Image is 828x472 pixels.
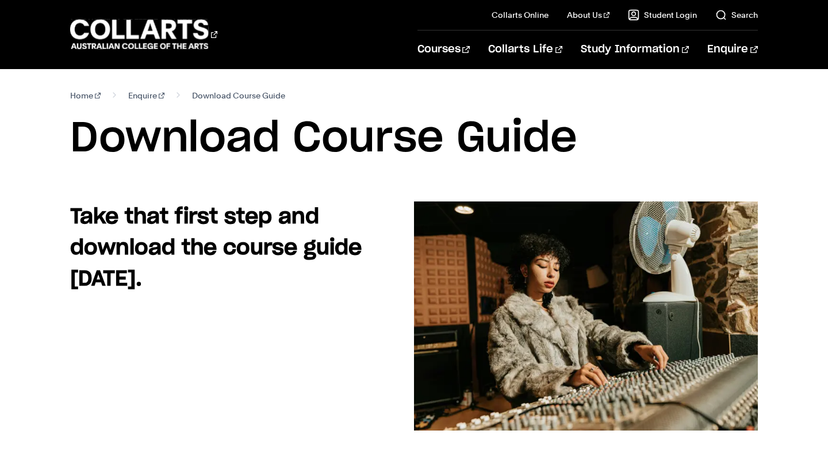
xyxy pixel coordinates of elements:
strong: Take that first step and download the course guide [DATE]. [70,207,362,290]
a: Search [715,9,758,21]
a: About Us [567,9,609,21]
a: Collarts Life [488,31,562,68]
a: Enquire [128,87,164,104]
a: Collarts Online [492,9,549,21]
a: Enquire [707,31,757,68]
a: Student Login [628,9,697,21]
span: Download Course Guide [192,87,285,104]
a: Courses [417,31,470,68]
a: Home [70,87,101,104]
div: Go to homepage [70,18,217,51]
h1: Download Course Guide [70,113,757,165]
a: Study Information [581,31,689,68]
